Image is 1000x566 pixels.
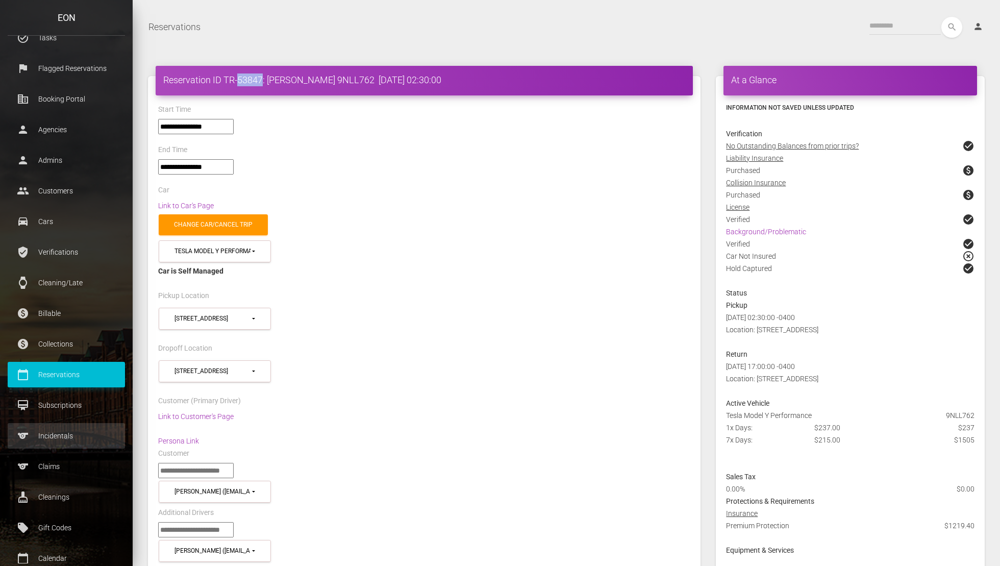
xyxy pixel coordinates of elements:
[15,459,117,474] p: Claims
[158,145,187,155] label: End Time
[726,362,818,383] span: [DATE] 17:00:00 -0400 Location: [STREET_ADDRESS]
[8,178,125,204] a: people Customers
[718,409,982,422] div: Tesla Model Y Performance
[174,367,251,376] div: [STREET_ADDRESS]
[718,189,982,201] div: Purchased
[731,73,969,86] h4: At a Glance
[726,509,758,518] u: Insurance
[159,481,271,503] button: Trishna Amin (neiljkrishnan@gmail.com)
[159,308,271,330] button: 800 Airport Boulevard (94010)
[726,399,769,407] strong: Active Vehicle
[158,202,214,210] a: Link to Car's Page
[726,130,762,138] strong: Verification
[718,520,982,544] div: Premium Protection
[15,214,117,229] p: Cars
[15,367,117,382] p: Reservations
[718,434,806,446] div: 7x Days:
[8,423,125,449] a: sports Incidentals
[15,122,117,137] p: Agencies
[718,238,982,250] div: Verified
[8,454,125,479] a: sports Claims
[8,362,125,387] a: calendar_today Reservations
[941,17,962,38] button: search
[15,489,117,505] p: Cleanings
[15,244,117,260] p: Verifications
[8,209,125,234] a: drive_eta Cars
[718,422,806,434] div: 1x Days:
[958,422,974,434] span: $237
[718,213,982,226] div: Verified
[159,214,268,235] a: Change car/cancel trip
[962,213,974,226] span: check_circle
[946,409,974,422] span: 9NLL762
[8,25,125,51] a: task_alt Tasks
[726,350,747,358] strong: Return
[965,17,992,37] a: person
[973,21,983,32] i: person
[174,247,251,256] div: Tesla Model Y Performance (9NLL762 in 94010)
[807,434,894,446] div: $215.00
[15,306,117,321] p: Billable
[158,185,169,195] label: Car
[962,238,974,250] span: check_circle
[158,396,241,406] label: Customer (Primary Driver)
[15,91,117,107] p: Booking Portal
[726,154,783,162] u: Liability Insurance
[158,265,690,277] div: Car is Self Managed
[8,117,125,142] a: person Agencies
[962,189,974,201] span: paid
[15,520,117,535] p: Gift Codes
[15,153,117,168] p: Admins
[158,105,191,115] label: Start Time
[718,164,982,177] div: Purchased
[159,540,271,562] button: Trishna Amin (neiljkrishnan@gmail.com)
[726,203,749,211] u: License
[726,546,794,554] strong: Equipment & Services
[8,86,125,112] a: corporate_fare Booking Portal
[158,437,199,445] a: Persona Link
[726,103,974,112] h6: Information not saved unless updated
[158,449,189,459] label: Customer
[163,73,685,86] h4: Reservation ID TR-53847: [PERSON_NAME] 9NLL762 [DATE] 02:30:00
[15,428,117,444] p: Incidentals
[15,30,117,45] p: Tasks
[726,179,786,187] u: Collision Insurance
[8,301,125,326] a: paid Billable
[957,483,974,495] span: $0.00
[718,250,982,262] div: Car Not Insured
[174,314,251,323] div: [STREET_ADDRESS]
[8,56,125,81] a: flag Flagged Reservations
[726,301,747,309] strong: Pickup
[962,250,974,262] span: highlight_off
[807,422,894,434] div: $237.00
[726,228,806,236] a: Background/Problematic
[726,497,814,505] strong: Protections & Requirements
[15,336,117,352] p: Collections
[8,331,125,357] a: paid Collections
[158,291,209,301] label: Pickup Location
[726,142,859,150] u: No Outstanding Balances from prior trips?
[148,14,201,40] a: Reservations
[8,484,125,510] a: cleaning_services Cleanings
[718,262,982,287] div: Hold Captured
[15,398,117,413] p: Subscriptions
[954,434,974,446] span: $1505
[8,147,125,173] a: person Admins
[15,275,117,290] p: Cleaning/Late
[718,483,894,495] div: 0.00%
[15,61,117,76] p: Flagged Reservations
[8,515,125,540] a: local_offer Gift Codes
[158,343,212,354] label: Dropoff Location
[158,508,214,518] label: Additional Drivers
[15,551,117,566] p: Calendar
[726,473,756,481] strong: Sales Tax
[8,239,125,265] a: verified_user Verifications
[8,270,125,296] a: watch Cleaning/Late
[174,547,251,555] div: [PERSON_NAME] ([EMAIL_ADDRESS][DOMAIN_NAME])
[159,240,271,262] button: Tesla Model Y Performance (9NLL762 in 94010)
[726,289,747,297] strong: Status
[962,262,974,275] span: check_circle
[15,183,117,199] p: Customers
[158,412,234,421] a: Link to Customer's Page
